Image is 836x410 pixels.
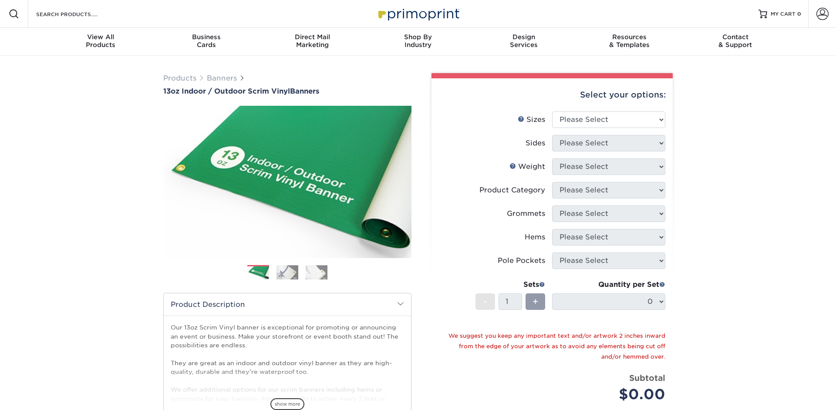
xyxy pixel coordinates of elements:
a: Contact& Support [682,28,788,56]
h2: Product Description [164,293,411,316]
a: DesignServices [471,28,576,56]
h1: Banners [163,87,411,95]
img: Primoprint [374,4,462,23]
span: Direct Mail [260,33,365,41]
div: Cards [154,33,260,49]
img: 13oz Indoor / Outdoor Scrim Vinyl 01 [163,96,411,268]
div: Services [471,33,576,49]
a: View AllProducts [48,28,154,56]
span: + [533,295,538,308]
a: Products [163,74,196,82]
span: - [483,295,487,308]
input: SEARCH PRODUCTS..... [35,9,120,19]
span: 0 [797,11,801,17]
div: Products [48,33,154,49]
span: Resources [576,33,682,41]
div: Industry [365,33,471,49]
span: Business [154,33,260,41]
span: Contact [682,33,788,41]
div: Hems [525,232,545,242]
span: Design [471,33,576,41]
div: Sizes [518,114,545,125]
a: 13oz Indoor / Outdoor Scrim VinylBanners [163,87,411,95]
img: Banners 01 [247,265,269,281]
span: 13oz Indoor / Outdoor Scrim Vinyl [163,87,290,95]
div: Sets [475,279,545,290]
div: Weight [509,161,545,172]
span: MY CART [771,10,796,18]
div: & Support [682,33,788,49]
a: Resources& Templates [576,28,682,56]
small: We suggest you keep any important text and/or artwork 2 inches inward from the edge of your artwo... [448,333,665,360]
div: $0.00 [559,384,665,405]
div: Sides [526,138,545,148]
div: & Templates [576,33,682,49]
strong: Subtotal [629,373,665,383]
a: Banners [207,74,237,82]
span: show more [270,398,304,410]
a: BusinessCards [154,28,260,56]
a: Shop ByIndustry [365,28,471,56]
img: Banners 03 [306,265,327,279]
span: Shop By [365,33,471,41]
span: View All [48,33,154,41]
div: Select your options: [438,78,666,111]
img: Banners 02 [276,265,298,279]
div: Quantity per Set [552,279,665,290]
div: Grommets [507,208,545,219]
div: Marketing [260,33,365,49]
a: Direct MailMarketing [260,28,365,56]
div: Pole Pockets [498,255,545,266]
div: Product Category [479,185,545,195]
